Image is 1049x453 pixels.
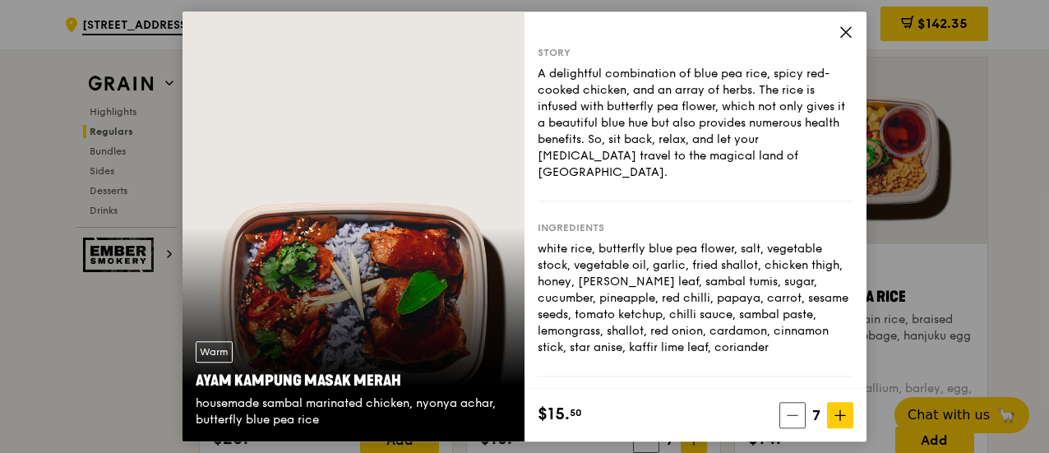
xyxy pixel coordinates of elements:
div: Warm [196,341,233,363]
div: white rice, butterfly blue pea flower, salt, vegetable stock, vegetable oil, garlic, fried shallo... [538,241,853,356]
div: Ingredients [538,221,853,234]
span: 7 [806,404,827,427]
div: Ayam Kampung Masak Merah [196,369,511,392]
div: Story [538,46,853,59]
div: A delightful combination of blue pea rice, spicy red-cooked chicken, and an array of herbs. The r... [538,66,853,181]
span: $15. [538,402,570,427]
span: 50 [570,406,582,419]
div: housemade sambal marinated chicken, nyonya achar, butterfly blue pea rice [196,395,511,428]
